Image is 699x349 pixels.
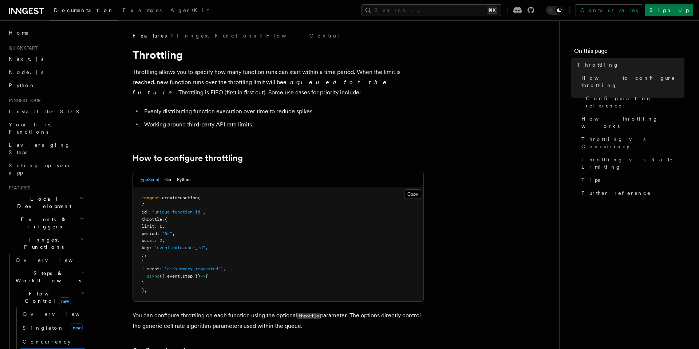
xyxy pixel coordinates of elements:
a: Leveraging Steps [6,138,86,159]
span: AgentKit [170,7,209,13]
a: Flow Control [266,32,341,39]
span: .createFunction [159,195,198,200]
a: How to configure throttling [133,153,243,163]
span: Quick start [6,45,37,51]
span: } [142,281,144,286]
span: Further reference [581,189,651,197]
span: Concurrency [23,339,71,345]
span: Flow Control [13,290,80,305]
span: "event.data.user_id" [154,245,205,250]
span: Overview [23,311,98,317]
h4: On this page [574,47,684,58]
span: : [147,209,149,215]
span: Home [9,29,29,36]
span: , [162,238,165,243]
a: AgentKit [166,2,213,20]
span: Examples [123,7,162,13]
button: Go [165,172,171,187]
span: "5s" [162,231,172,236]
span: , [172,231,175,236]
span: => [200,274,205,279]
span: 1 [159,224,162,229]
span: 2 [159,238,162,243]
a: Configuration reference [583,92,684,112]
span: throttle [142,217,162,222]
span: , [203,209,205,215]
span: , [162,224,165,229]
span: inngest [142,195,159,200]
span: Steps & Workflows [13,270,81,284]
a: How throttling works [578,112,684,133]
span: Leveraging Steps [9,142,70,155]
button: Flow Controlnew [13,287,86,307]
span: : [157,231,159,236]
a: Documentation [50,2,118,20]
span: Overview [16,257,91,263]
span: step }) [182,274,200,279]
span: Throttling vs Rate Limiting [581,156,684,170]
span: Singleton [23,325,64,331]
a: Singletonnew [20,321,86,335]
button: Python [177,172,191,187]
li: Evenly distributing function execution over time to reduce spikes. [142,106,424,117]
span: Local Development [6,195,79,210]
span: Node.js [9,69,43,75]
a: Throttling [574,58,684,71]
a: Inngest Functions [177,32,256,39]
span: How throttling works [581,115,684,130]
span: How to configure throttling [581,74,684,89]
button: Local Development [6,192,86,213]
span: period [142,231,157,236]
span: { [205,274,208,279]
span: : [154,238,157,243]
a: Overview [13,254,86,267]
span: key [142,245,149,250]
a: Setting up your app [6,159,86,179]
span: new [71,323,83,332]
a: Examples [118,2,166,20]
span: Throttling vs Concurrency [581,136,684,150]
a: Concurrency [20,335,86,348]
span: Events & Triggers [6,216,79,230]
code: throttle [297,313,320,319]
span: } [142,252,144,257]
a: Node.js [6,66,86,79]
h1: Throttling [133,48,424,61]
a: Sign Up [645,4,693,16]
button: Toggle dark mode [546,6,564,15]
a: Throttling vs Concurrency [578,133,684,153]
span: , [205,245,208,250]
a: Further reference [578,187,684,200]
kbd: ⌘K [487,7,497,14]
span: burst [142,238,154,243]
span: Tips [581,176,600,184]
span: Inngest tour [6,98,41,103]
span: Throttling [577,61,619,68]
span: "unique-function-id" [152,209,203,215]
a: Your first Functions [6,118,86,138]
span: ( [198,195,200,200]
span: ); [142,288,147,293]
button: Steps & Workflows [13,267,86,287]
a: Next.js [6,52,86,66]
span: : [149,245,152,250]
p: Throttling allows you to specify how many function runs can start within a time period. When the ... [133,67,424,98]
button: Events & Triggers [6,213,86,233]
span: Install the SDK [9,109,84,114]
button: Search...⌘K [362,4,501,16]
span: , [180,274,182,279]
span: id [142,209,147,215]
a: Contact sales [576,4,642,16]
button: TypeScript [139,172,159,187]
a: Tips [578,173,684,187]
span: Features [133,32,167,39]
a: Overview [20,307,86,321]
a: Python [6,79,86,92]
span: Inngest Functions [6,236,79,251]
span: : [162,217,165,222]
span: Python [9,82,35,88]
span: new [59,297,71,305]
span: Your first Functions [9,122,52,135]
span: limit [142,224,154,229]
span: } [142,259,144,264]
